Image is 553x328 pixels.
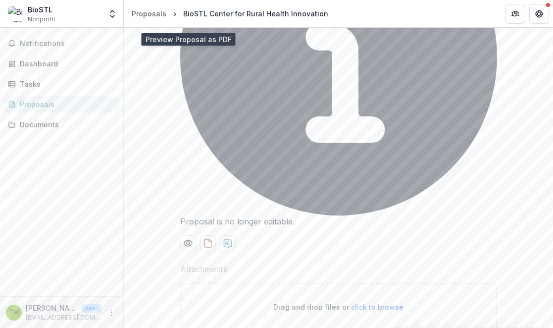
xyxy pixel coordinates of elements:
[529,4,549,24] button: Get Help
[4,36,119,52] button: Notifications
[4,96,119,112] a: Proposals
[20,58,111,69] div: Dashboard
[351,303,403,311] span: click to browse
[105,4,119,24] button: Open entity switcher
[180,263,227,275] p: Attachments
[273,302,403,312] p: Drag and drop files or
[183,8,328,19] div: BioSTL Center for Rural Health Innovation
[8,6,24,22] img: BioSTL
[28,4,55,15] div: BioSTL
[4,55,119,72] a: Dashboard
[132,8,166,19] div: Proposals
[20,99,111,109] div: Proposals
[105,307,117,319] button: More
[180,216,497,227] div: Proposal is no longer editable.
[28,15,55,24] span: Nonprofit
[200,235,216,251] button: download-proposal
[20,79,111,89] div: Tasks
[180,235,196,251] button: Preview 6e46df35-e8e7-4855-b288-c020d05c1061-0.pdf
[9,309,19,316] div: Taylor McCabe
[26,303,77,313] p: [PERSON_NAME]
[4,76,119,92] a: Tasks
[20,119,111,130] div: Documents
[505,4,525,24] button: Partners
[220,235,236,251] button: download-proposal
[26,313,101,322] p: [EMAIL_ADDRESS][DOMAIN_NAME]
[4,116,119,133] a: Documents
[128,6,170,21] a: Proposals
[20,40,115,48] span: Notifications
[81,304,101,313] p: User
[128,6,332,21] nav: breadcrumb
